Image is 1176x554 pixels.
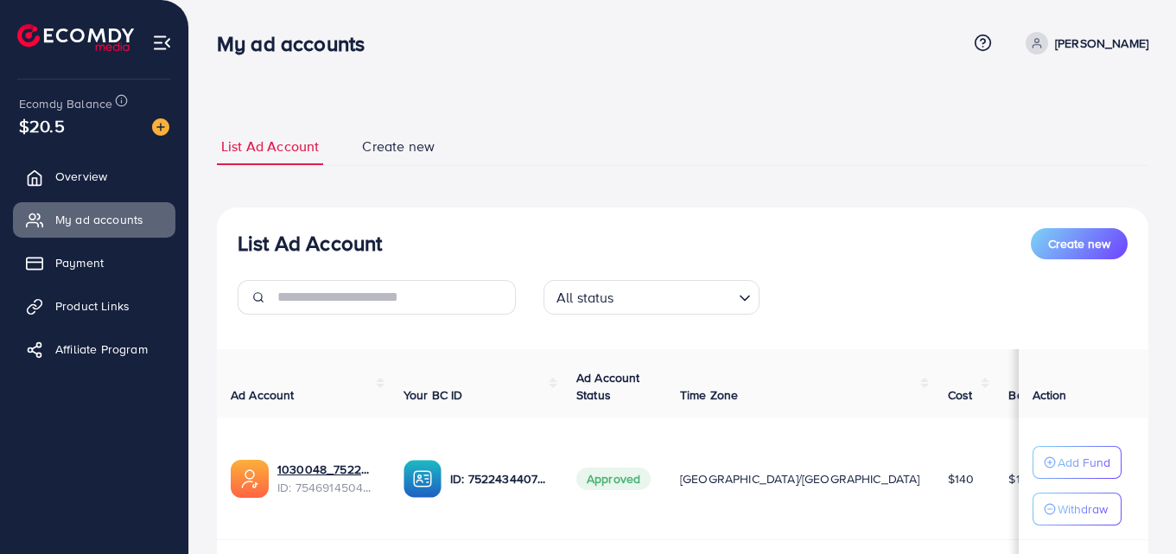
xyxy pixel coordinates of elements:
span: Overview [55,168,107,185]
span: ID: 7546914504844771336 [277,479,376,496]
span: [GEOGRAPHIC_DATA]/[GEOGRAPHIC_DATA] [680,470,920,487]
span: Create new [362,137,435,156]
img: menu [152,33,172,53]
span: Payment [55,254,104,271]
input: Search for option [620,282,732,310]
a: [PERSON_NAME] [1019,32,1148,54]
p: Add Fund [1058,452,1110,473]
p: [PERSON_NAME] [1055,33,1148,54]
a: 1030048_7522436945524654081_1757153410313 [277,461,376,478]
p: Withdraw [1058,499,1108,519]
a: Overview [13,159,175,194]
span: $140 [948,470,975,487]
img: ic-ba-acc.ded83a64.svg [404,460,442,498]
span: Approved [576,468,651,490]
span: Time Zone [680,386,738,404]
button: Create new [1031,228,1128,259]
h3: My ad accounts [217,31,378,56]
img: ic-ads-acc.e4c84228.svg [231,460,269,498]
span: Ecomdy Balance [19,95,112,112]
span: Product Links [55,297,130,315]
img: image [152,118,169,136]
a: Payment [13,245,175,280]
span: Create new [1048,235,1110,252]
a: Product Links [13,289,175,323]
span: Ad Account [231,386,295,404]
button: Add Fund [1033,446,1122,479]
span: Ad Account Status [576,369,640,404]
p: ID: 7522434407987298322 [450,468,549,489]
span: List Ad Account [221,137,319,156]
div: Search for option [544,280,760,315]
button: Withdraw [1033,493,1122,525]
span: Action [1033,386,1067,404]
span: All status [553,285,618,310]
h3: List Ad Account [238,231,382,256]
span: My ad accounts [55,211,143,228]
a: My ad accounts [13,202,175,237]
img: logo [17,24,134,51]
iframe: Chat [1103,476,1163,541]
span: Cost [948,386,973,404]
div: <span class='underline'>1030048_7522436945524654081_1757153410313</span></br>7546914504844771336 [277,461,376,496]
span: Affiliate Program [55,341,148,358]
a: Affiliate Program [13,332,175,366]
span: Your BC ID [404,386,463,404]
span: $20.5 [19,113,65,138]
